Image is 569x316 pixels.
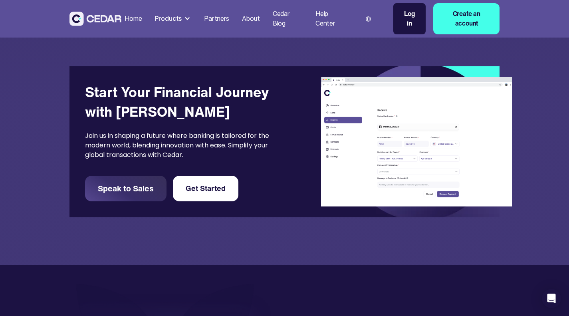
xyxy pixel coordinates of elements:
div: Log in [401,9,418,28]
div: Products [155,14,182,24]
div: Home [125,14,142,24]
a: Cedar Blog [270,5,306,32]
div: Help Center [315,9,348,28]
a: Help Center [312,5,351,32]
a: Create an account [433,3,500,34]
p: Join us in shaping a future where banking is tailored for the modern world, blending innovation w... [85,131,284,160]
div: Partners [204,14,229,24]
div: Products [152,11,195,27]
div: Open Intercom Messenger [542,289,561,308]
a: About [239,10,263,28]
div: About [242,14,260,24]
img: world icon [366,16,371,22]
a: Home [121,10,145,28]
a: Log in [393,3,426,34]
a: Speak to Sales [85,176,167,201]
a: Get Started [173,176,238,201]
h4: Start Your Financial Journey with [PERSON_NAME] [85,82,284,121]
div: Cedar Blog [273,9,303,28]
a: Partners [201,10,232,28]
